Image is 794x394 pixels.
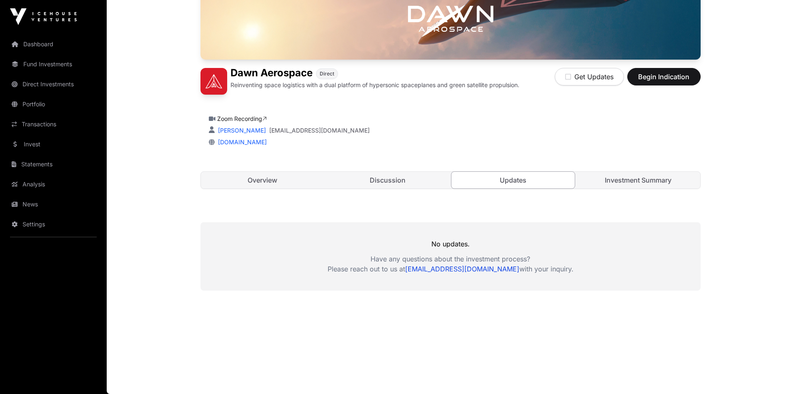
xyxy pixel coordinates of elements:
[7,195,100,213] a: News
[217,115,267,122] a: Zoom Recording
[216,127,266,134] a: [PERSON_NAME]
[7,75,100,93] a: Direct Investments
[201,172,700,188] nav: Tabs
[405,265,519,273] a: [EMAIL_ADDRESS][DOMAIN_NAME]
[7,175,100,193] a: Analysis
[576,172,700,188] a: Investment Summary
[7,215,100,233] a: Settings
[555,68,624,85] button: Get Updates
[10,8,77,25] img: Icehouse Ventures Logo
[7,95,100,113] a: Portfolio
[230,81,519,89] p: Reinventing space logistics with a dual platform of hypersonic spaceplanes and green satellite pr...
[627,76,701,85] a: Begin Indication
[7,155,100,173] a: Statements
[326,172,450,188] a: Discussion
[752,354,794,394] iframe: Chat Widget
[7,115,100,133] a: Transactions
[200,222,701,291] div: No updates.
[7,135,100,153] a: Invest
[638,72,690,82] span: Begin Indication
[215,138,267,146] a: [DOMAIN_NAME]
[200,254,701,274] p: Have any questions about the investment process? Please reach out to us at with your inquiry.
[200,68,227,95] img: Dawn Aerospace
[451,171,576,189] a: Updates
[230,68,313,79] h1: Dawn Aerospace
[627,68,701,85] button: Begin Indication
[7,35,100,53] a: Dashboard
[201,172,325,188] a: Overview
[7,55,100,73] a: Fund Investments
[320,70,334,77] span: Direct
[269,126,370,135] a: [EMAIL_ADDRESS][DOMAIN_NAME]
